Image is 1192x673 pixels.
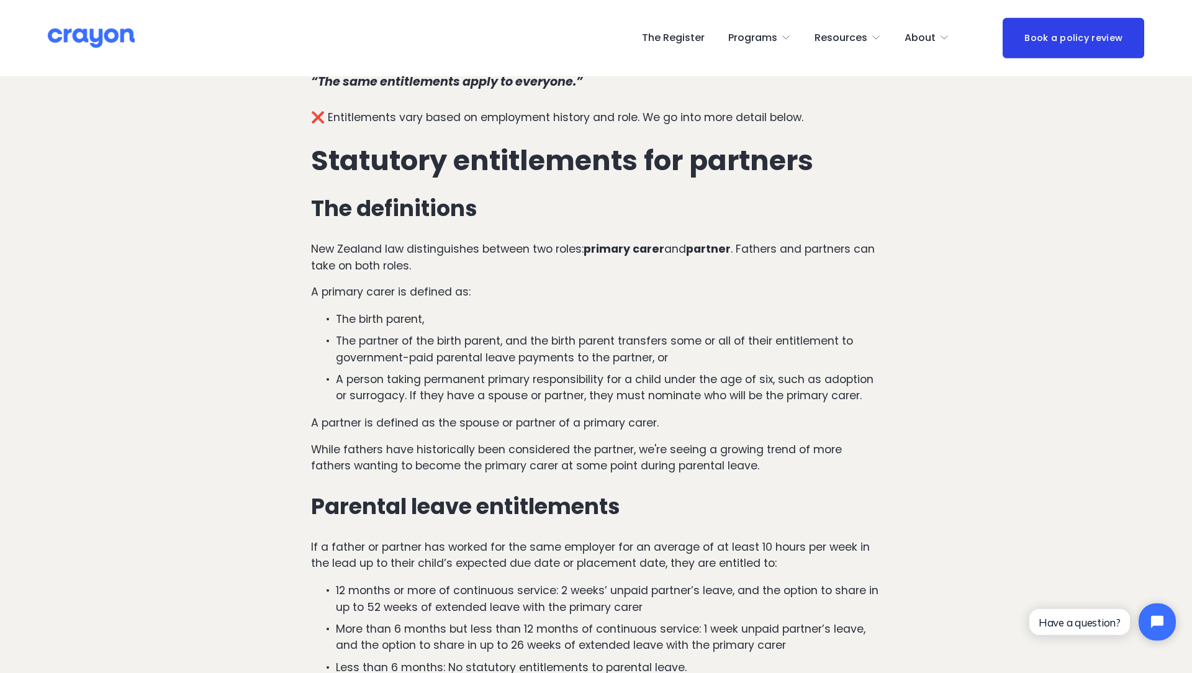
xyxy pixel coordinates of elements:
p: 12 months or more of continuous service: 2 weeks’ unpaid partner’s leave, and the option to share... [336,582,882,615]
p: If a father or partner has worked for the same employer for an average of at least 10 hours per w... [311,539,882,572]
p: A person taking permanent primary responsibility for a child under the age of six, such as adopti... [336,371,882,404]
h3: Parental leave entitlements [311,494,882,519]
span: About [905,29,936,47]
em: “The same entitlements apply to everyone.” [311,73,583,90]
strong: partner [686,242,731,256]
strong: primary carer [584,242,664,256]
a: Book a policy review [1003,18,1144,58]
a: folder dropdown [815,28,881,48]
p: The partner of the birth parent, and the birth parent transfers some or all of their entitlement ... [336,333,882,366]
a: folder dropdown [905,28,949,48]
p: While fathers have historically been considered the partner, we're seeing a growing trend of more... [311,441,882,474]
a: folder dropdown [728,28,791,48]
p: ❌ Entitlements vary based on employment history and role. We go into more detail below. [311,109,882,125]
iframe: Tidio Chat [1019,593,1186,651]
p: A partner is defined as the spouse or partner of a primary carer. [311,415,882,431]
strong: The definitions [311,193,477,224]
a: The Register [642,28,705,48]
p: More than 6 months but less than 12 months of continuous service: 1 week unpaid partner’s leave, ... [336,621,882,654]
p: New Zealand law distinguishes between two roles: and . Fathers and partners can take on both roles. [311,241,882,274]
span: Resources [815,29,867,47]
p: The birth parent, [336,311,882,327]
span: Programs [728,29,777,47]
img: Crayon [48,27,135,49]
strong: Statutory entitlements for partners [311,141,813,180]
p: A primary carer is defined as: [311,284,882,300]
